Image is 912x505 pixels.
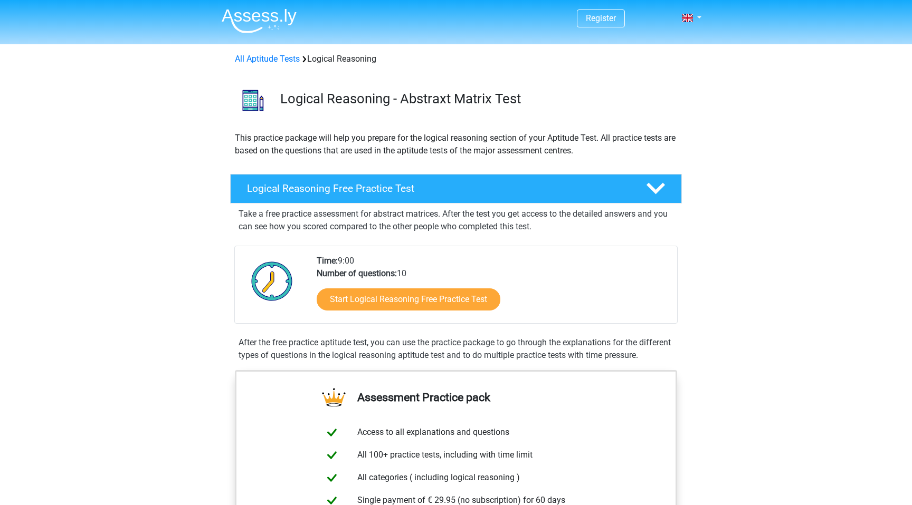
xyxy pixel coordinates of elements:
img: logical reasoning [231,78,275,123]
p: Take a free practice assessment for abstract matrices. After the test you get access to the detai... [239,208,673,233]
a: All Aptitude Tests [235,54,300,64]
img: Clock [245,255,299,307]
div: After the free practice aptitude test, you can use the practice package to go through the explana... [234,336,678,362]
a: Start Logical Reasoning Free Practice Test [317,288,500,310]
h4: Logical Reasoning Free Practice Test [247,182,629,195]
a: Logical Reasoning Free Practice Test [226,174,686,203]
img: Assessly [222,8,297,33]
b: Number of questions: [317,268,397,278]
div: Logical Reasoning [231,53,681,65]
div: 9:00 10 [309,255,677,323]
p: This practice package will help you prepare for the logical reasoning section of your Aptitude Te... [235,132,677,157]
a: Register [586,13,616,23]
b: Time: [317,256,338,266]
h3: Logical Reasoning - Abstraxt Matrix Test [280,91,673,107]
